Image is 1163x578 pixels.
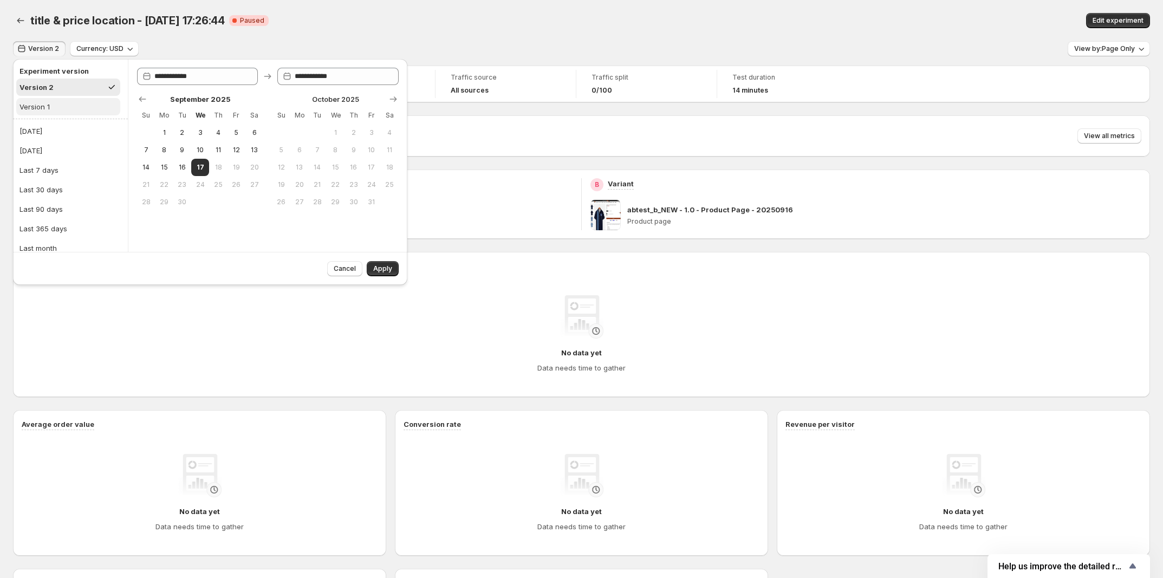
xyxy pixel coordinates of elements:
span: 21 [313,180,322,189]
span: 23 [178,180,187,189]
div: Last 90 days [20,204,63,215]
span: 6 [295,146,304,154]
span: 27 [295,198,304,206]
h3: Conversion rate [404,419,461,430]
p: Product page [627,217,1141,226]
button: Currency: USD [70,41,139,56]
button: Thursday October 9 2025 [345,141,362,159]
button: Tuesday October 7 2025 [308,141,326,159]
button: Thursday October 2 2025 [345,124,362,141]
span: 11 [213,146,223,154]
button: Show survey - Help us improve the detailed report for A/B campaigns [998,560,1139,573]
span: Edit experiment [1093,16,1143,25]
button: Thursday September 18 2025 [209,159,227,176]
a: Test duration14 minutes [732,72,843,96]
span: Traffic source [451,73,561,82]
span: 10 [367,146,376,154]
div: Last 365 days [20,223,67,234]
button: Thursday September 4 2025 [209,124,227,141]
button: Sunday September 7 2025 [137,141,155,159]
span: Help us improve the detailed report for A/B campaigns [998,561,1126,571]
button: Tuesday September 23 2025 [173,176,191,193]
div: [DATE] [20,126,42,137]
button: Tuesday October 28 2025 [308,193,326,211]
button: Monday October 13 2025 [290,159,308,176]
h4: All sources [451,86,489,95]
img: abtest_b_NEW - 1.0 - Product Page - 20250916 [590,200,621,230]
span: 25 [385,180,394,189]
button: Monday October 6 2025 [290,141,308,159]
button: [DATE] [16,142,125,159]
button: Saturday September 6 2025 [245,124,263,141]
button: Saturday September 27 2025 [245,176,263,193]
span: Th [213,111,223,120]
span: 16 [178,163,187,172]
h4: Data needs time to gather [537,362,626,373]
button: Monday September 15 2025 [155,159,173,176]
button: Thursday September 11 2025 [209,141,227,159]
span: 7 [313,146,322,154]
span: Mo [159,111,168,120]
button: Friday October 3 2025 [362,124,380,141]
span: Cancel [334,264,356,273]
button: Last 30 days [16,181,125,198]
button: Edit experiment [1086,13,1150,28]
button: Wednesday September 3 2025 [191,124,209,141]
span: 31 [367,198,376,206]
span: 3 [196,128,205,137]
span: 5 [232,128,241,137]
th: Thursday [345,107,362,124]
span: Su [141,111,151,120]
h2: Experiment version [20,66,117,76]
span: 2 [349,128,358,137]
span: Apply [373,264,392,273]
span: 19 [232,163,241,172]
span: 18 [213,163,223,172]
button: Monday September 8 2025 [155,141,173,159]
button: Last 365 days [16,220,125,237]
button: Monday October 27 2025 [290,193,308,211]
button: Friday September 26 2025 [228,176,245,193]
button: Wednesday October 8 2025 [327,141,345,159]
h4: No data yet [179,506,220,517]
span: 20 [295,180,304,189]
button: Tuesday October 21 2025 [308,176,326,193]
span: 1 [331,128,340,137]
button: Friday September 12 2025 [228,141,245,159]
th: Friday [362,107,380,124]
span: 30 [349,198,358,206]
button: Last 90 days [16,200,125,218]
span: 21 [141,180,151,189]
button: Friday October 10 2025 [362,141,380,159]
span: 18 [385,163,394,172]
img: No data yet [560,454,603,497]
span: 27 [250,180,259,189]
button: Sunday October 5 2025 [272,141,290,159]
button: View all metrics [1077,128,1141,144]
p: abtest_b_NEW - 1.0 - Product Page - 20250916 [627,204,793,215]
img: No data yet [560,295,603,339]
span: Paused [240,16,264,25]
span: 23 [349,180,358,189]
button: Show previous month, August 2025 [135,92,150,107]
th: Tuesday [308,107,326,124]
div: Last month [20,243,57,254]
span: We [331,111,340,120]
button: Show next month, November 2025 [386,92,401,107]
button: Tuesday October 14 2025 [308,159,326,176]
button: Start of range Today Wednesday September 17 2025 [191,159,209,176]
span: 2 [178,128,187,137]
button: Version 2 [16,79,120,96]
button: Back [13,13,28,28]
span: 6 [250,128,259,137]
div: Last 7 days [20,165,59,176]
span: 16 [349,163,358,172]
span: 12 [276,163,285,172]
th: Sunday [272,107,290,124]
span: 14 minutes [732,86,768,95]
img: No data yet [178,454,222,497]
h2: Performance over time [22,261,1141,271]
span: 4 [385,128,394,137]
span: Fr [232,111,241,120]
button: Wednesday October 29 2025 [327,193,345,211]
